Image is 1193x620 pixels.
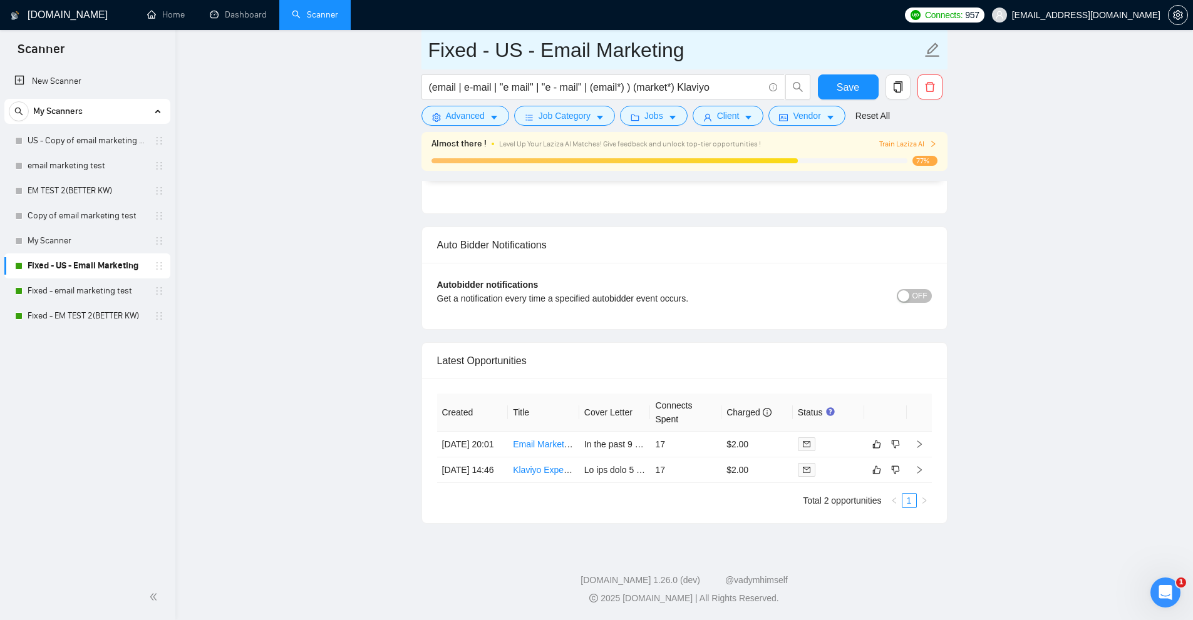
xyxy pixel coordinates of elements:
[786,81,810,93] span: search
[149,591,162,603] span: double-left
[589,594,598,602] span: copyright
[855,109,890,123] a: Reset All
[886,74,911,99] button: copy
[779,113,788,122] span: idcard
[879,138,937,150] button: Train Laziza AI
[650,457,721,483] td: 17
[721,432,793,457] td: $2.00
[891,497,898,504] span: left
[803,440,810,448] span: mail
[725,575,788,585] a: @vadymhimself
[499,140,761,148] span: Level Up Your Laziza AI Matches! Give feedback and unlock top-tier opportunities !
[596,113,604,122] span: caret-down
[437,280,539,290] b: Autobidder notifications
[902,494,916,507] a: 1
[888,462,903,477] button: dislike
[428,34,922,66] input: Scanner name...
[154,186,164,196] span: holder
[437,457,509,483] td: [DATE] 14:46
[644,109,663,123] span: Jobs
[525,113,534,122] span: bars
[292,9,338,20] a: searchScanner
[508,457,579,483] td: Klaviyo Expert to Optimize our Email Marketing
[9,107,28,116] span: search
[902,493,917,508] li: 1
[803,466,810,474] span: mail
[437,394,509,432] th: Created
[28,228,147,253] a: My Scanner
[995,11,1004,19] span: user
[28,278,147,303] a: Fixed - email marketing test
[912,289,927,303] span: OFF
[917,493,932,508] li: Next Page
[147,9,185,20] a: homeHome
[1150,577,1180,607] iframe: Intercom live chat
[28,153,147,178] a: email marketing test
[1168,5,1188,25] button: setting
[437,227,932,263] div: Auto Bidder Notifications
[912,156,937,166] span: 77%
[513,465,696,475] a: Klaviyo Expert to Optimize our Email Marketing
[154,211,164,221] span: holder
[14,69,160,94] a: New Scanner
[763,408,772,417] span: info-circle
[650,394,721,432] th: Connects Spent
[154,236,164,246] span: holder
[581,575,700,585] a: [DOMAIN_NAME] 1.26.0 (dev)
[915,465,924,474] span: right
[887,493,902,508] button: left
[154,161,164,171] span: holder
[508,394,579,432] th: Title
[620,106,688,126] button: folderJobscaret-down
[9,101,29,121] button: search
[154,136,164,146] span: holder
[965,8,979,22] span: 957
[921,497,928,504] span: right
[721,457,793,483] td: $2.00
[28,303,147,328] a: Fixed - EM TEST 2(BETTER KW)
[785,74,810,99] button: search
[1169,10,1187,20] span: setting
[793,394,864,432] th: Status
[28,203,147,228] a: Copy of email marketing test
[437,292,808,305] div: Get a notification every time a specified autobidder event occurs.
[668,113,677,122] span: caret-down
[154,286,164,296] span: holder
[446,109,485,123] span: Advanced
[4,99,170,328] li: My Scanners
[185,592,1183,605] div: 2025 [DOMAIN_NAME] | All Rights Reserved.
[918,81,942,93] span: delete
[210,9,267,20] a: dashboardDashboard
[28,128,147,153] a: US - Copy of email marketing test
[4,69,170,94] li: New Scanner
[703,113,712,122] span: user
[28,253,147,278] a: Fixed - US - Email Marketing
[886,81,910,93] span: copy
[917,74,943,99] button: delete
[925,8,963,22] span: Connects:
[744,113,753,122] span: caret-down
[825,406,836,417] div: Tooltip anchor
[891,439,900,449] span: dislike
[793,109,820,123] span: Vendor
[154,261,164,271] span: holder
[579,394,651,432] th: Cover Letter
[887,493,902,508] li: Previous Page
[726,407,772,417] span: Charged
[490,113,498,122] span: caret-down
[513,439,692,449] a: Email Marketing Expert: Craft the Inbox Magic
[28,178,147,203] a: EM TEST 2(BETTER KW)
[1176,577,1186,587] span: 1
[869,462,884,477] button: like
[8,40,75,66] span: Scanner
[421,106,509,126] button: settingAdvancedcaret-down
[437,432,509,457] td: [DATE] 20:01
[768,106,845,126] button: idcardVendorcaret-down
[429,79,763,95] input: Search Freelance Jobs...
[818,74,879,99] button: Save
[891,465,900,475] span: dislike
[837,79,859,95] span: Save
[437,343,932,379] div: Latest Opportunities
[911,10,921,20] img: upwork-logo.png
